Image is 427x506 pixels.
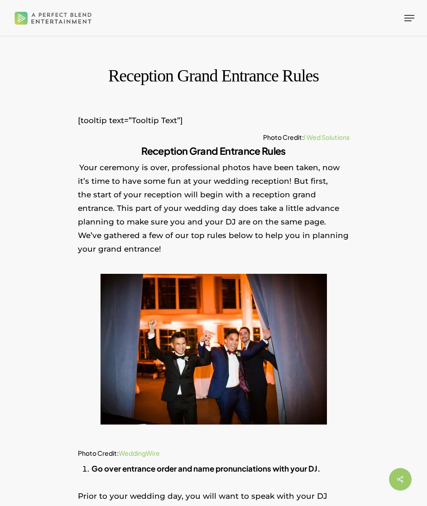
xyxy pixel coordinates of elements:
img: A Perfect Blend Entertainment [13,5,94,30]
img: same sex couple, Reception grand entrance, reception entrance, introductions, Hudson Valley DJ, W... [101,274,327,425]
h1: Reception Grand Entrance Rules [78,71,350,81]
h6: Photo Credit: [78,132,350,143]
a: WeddingWire [119,449,160,457]
a: Navigation Menu [404,14,414,23]
p: Your ceremony is over, professional photos have been taken, now it’s time to have some fun at you... [78,160,350,267]
strong: Reception Grand Entrance Rules [141,144,285,157]
strong: Go over entrance order and name pronunciations with your DJ. [91,463,320,473]
h6: Photo Credit: [78,448,350,458]
a: I Wed Solutions [304,133,350,141]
